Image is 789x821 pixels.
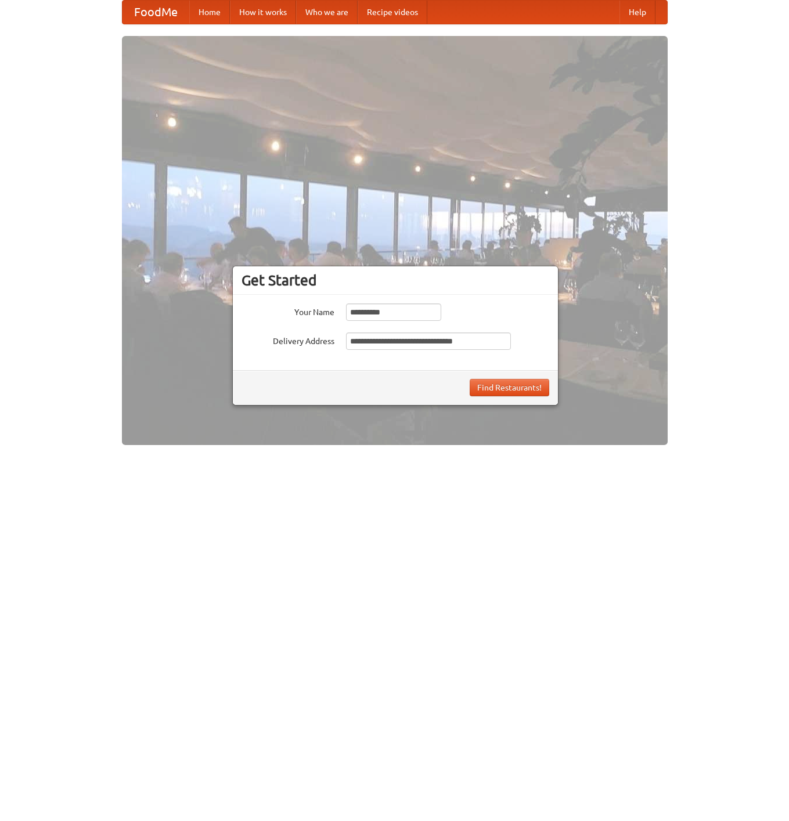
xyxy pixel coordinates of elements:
button: Find Restaurants! [470,379,549,396]
a: Recipe videos [358,1,427,24]
label: Your Name [242,303,334,318]
a: FoodMe [123,1,189,24]
h3: Get Started [242,272,549,289]
a: Help [619,1,655,24]
a: Who we are [296,1,358,24]
a: Home [189,1,230,24]
a: How it works [230,1,296,24]
label: Delivery Address [242,332,334,347]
